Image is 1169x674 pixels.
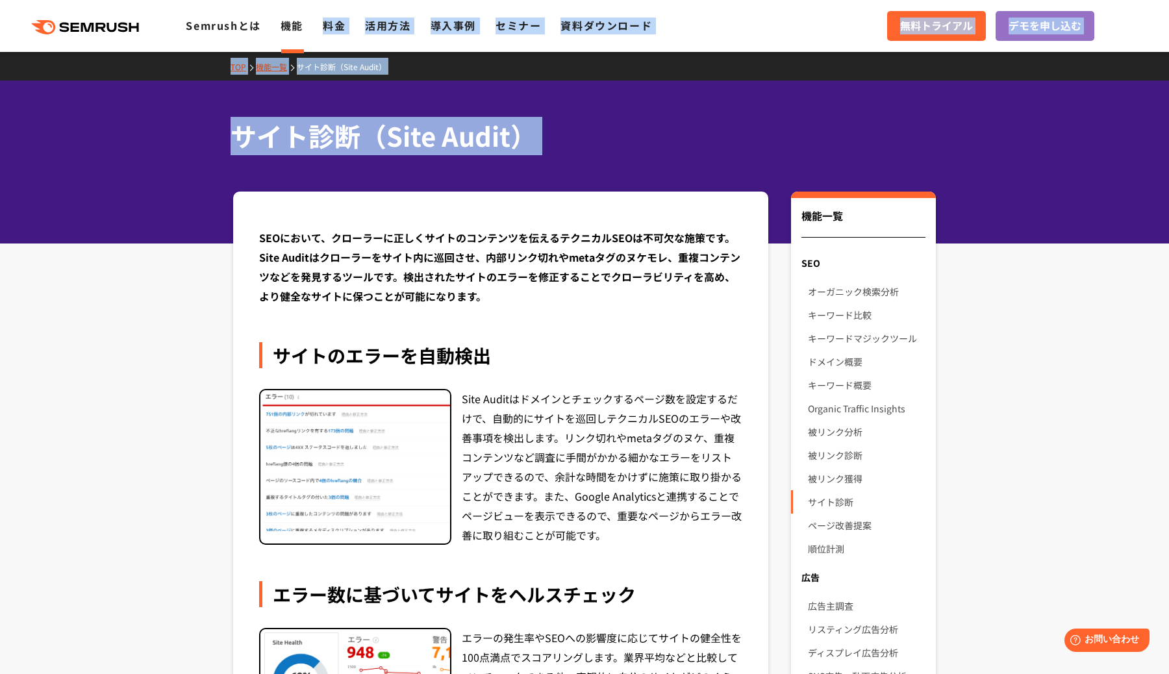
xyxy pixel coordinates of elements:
[1053,623,1155,660] iframe: Help widget launcher
[808,514,925,537] a: ページ改善提案
[808,618,925,641] a: リスティング広告分析
[808,490,925,514] a: サイト診断
[462,389,742,545] div: Site Auditはドメインとチェックするページ数を設定するだけで、自動的にサイトを巡回しテクニカルSEOのエラーや改善事項を検出します。リンク切れやmetaタグのヌケ、重複コンテンツなど調査...
[808,420,925,443] a: 被リンク分析
[996,11,1094,41] a: デモを申し込む
[808,467,925,490] a: 被リンク獲得
[808,443,925,467] a: 被リンク診断
[801,208,925,238] div: 機能一覧
[259,581,742,607] div: エラー数に基づいてサイトをヘルスチェック
[900,18,973,34] span: 無料トライアル
[560,18,652,33] a: 資料ダウンロード
[1009,18,1081,34] span: デモを申し込む
[186,18,260,33] a: Semrushとは
[808,373,925,397] a: キーワード概要
[808,397,925,420] a: Organic Traffic Insights
[808,350,925,373] a: ドメイン概要
[791,251,936,275] div: SEO
[496,18,541,33] a: セミナー
[808,641,925,664] a: ディスプレイ広告分析
[808,303,925,327] a: キーワード比較
[808,327,925,350] a: キーワードマジックツール
[281,18,303,33] a: 機能
[887,11,986,41] a: 無料トライアル
[431,18,476,33] a: 導入事例
[260,390,450,532] img: サイト診断（Site Audit） エラー一覧
[808,537,925,560] a: 順位計測
[791,566,936,589] div: 広告
[259,342,742,368] div: サイトのエラーを自動検出
[297,61,396,72] a: サイト診断（Site Audit）
[323,18,346,33] a: 料金
[231,117,925,155] h1: サイト診断（Site Audit）
[808,594,925,618] a: 広告主調査
[808,280,925,303] a: オーガニック検索分析
[259,228,742,306] div: SEOにおいて、クローラーに正しくサイトのコンテンツを伝えるテクニカルSEOは不可欠な施策です。Site Auditはクローラーをサイト内に巡回させ、内部リンク切れやmetaタグのヌケモレ、重複...
[256,61,297,72] a: 機能一覧
[365,18,410,33] a: 活用方法
[231,61,256,72] a: TOP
